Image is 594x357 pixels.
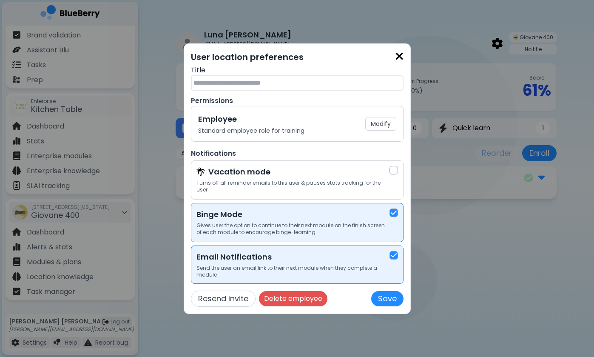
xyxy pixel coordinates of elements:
[196,180,389,193] p: Turns off all reminder emails to this user & pauses stats tracking for the user
[395,51,404,62] img: close icon
[391,252,397,259] img: check
[198,127,304,134] p: Standard employee role for training
[196,208,389,220] h3: Binge Mode
[191,96,404,106] p: Permissions
[196,167,205,176] img: vacation icon
[259,291,327,306] button: Delete employee
[191,65,404,75] p: Title
[365,117,396,131] button: Modify
[191,51,404,63] p: User location preferences
[371,291,404,306] button: Save
[191,149,404,159] p: Notifications
[196,265,389,278] p: Send the user an email link to their next module when they complete a module
[191,291,256,307] button: Resend Invite
[196,222,389,236] p: Gives user the option to continue to their next module on the finish screen of each module to enc...
[198,113,304,125] h3: Employee
[391,209,397,216] img: check
[196,251,389,263] h3: Email Notifications
[208,166,270,178] h3: Vacation mode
